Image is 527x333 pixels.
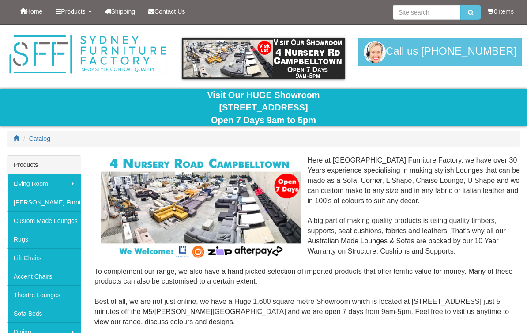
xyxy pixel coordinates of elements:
[7,285,81,304] a: Theatre Lounges
[61,8,85,15] span: Products
[7,211,81,230] a: Custom Made Lounges
[154,8,185,15] span: Contact Us
[13,0,49,23] a: Home
[7,230,81,248] a: Rugs
[142,0,192,23] a: Contact Us
[101,155,301,259] img: Corner Modular Lounges
[488,7,514,16] li: 0 items
[7,34,169,76] img: Sydney Furniture Factory
[7,304,81,322] a: Sofa Beds
[7,156,81,174] div: Products
[7,248,81,267] a: Lift Chairs
[111,8,136,15] span: Shipping
[7,267,81,285] a: Accent Chairs
[98,0,142,23] a: Shipping
[393,5,460,20] input: Site search
[182,38,345,79] img: showroom.gif
[7,174,81,193] a: Living Room
[7,193,81,211] a: [PERSON_NAME] Furniture
[29,135,50,142] a: Catalog
[49,0,98,23] a: Products
[7,89,520,127] div: Visit Our HUGE Showroom [STREET_ADDRESS] Open 7 Days 9am to 5pm
[26,8,42,15] span: Home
